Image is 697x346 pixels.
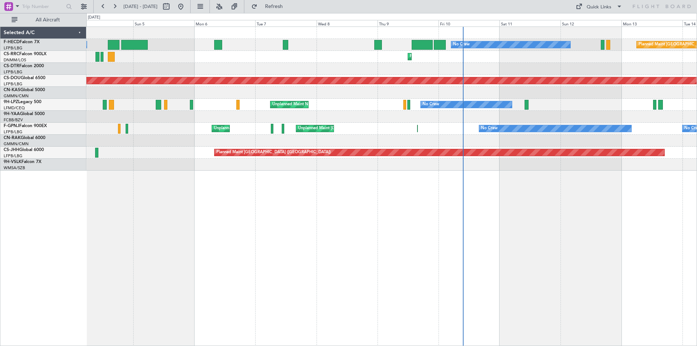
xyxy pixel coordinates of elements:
span: CS-JHH [4,148,19,152]
span: 9H-VSLK [4,160,21,164]
div: Mon 13 [621,20,682,27]
div: Planned Maint Lagos ([PERSON_NAME]) [410,51,485,62]
a: F-GPNJFalcon 900EX [4,124,47,128]
div: Planned Maint [GEOGRAPHIC_DATA] ([GEOGRAPHIC_DATA]) [216,147,331,158]
a: CS-DTRFalcon 2000 [4,64,44,68]
a: LFPB/LBG [4,69,23,75]
button: Refresh [248,1,292,12]
span: CS-DOU [4,76,21,80]
div: Tue 7 [255,20,316,27]
a: LFPB/LBG [4,81,23,87]
div: Thu 9 [378,20,439,27]
div: Sun 12 [561,20,621,27]
span: 9H-YAA [4,112,20,116]
span: CS-RRC [4,52,19,56]
span: CN-RAK [4,136,21,140]
a: 9H-YAAGlobal 5000 [4,112,45,116]
a: WMSA/SZB [4,165,25,171]
button: All Aircraft [8,14,79,26]
span: F-GPNJ [4,124,19,128]
div: No Crew [423,99,439,110]
a: DNMM/LOS [4,57,26,63]
a: CN-KASGlobal 5000 [4,88,45,92]
div: Sun 5 [133,20,194,27]
a: LFMD/CEQ [4,105,25,111]
span: F-HECD [4,40,20,44]
div: Sat 4 [72,20,133,27]
a: CS-DOUGlobal 6500 [4,76,45,80]
button: Quick Links [572,1,626,12]
span: All Aircraft [19,17,77,23]
div: Mon 6 [194,20,255,27]
a: CS-RRCFalcon 900LX [4,52,46,56]
a: LFPB/LBG [4,153,23,159]
a: GMMN/CMN [4,141,29,147]
span: CS-DTR [4,64,19,68]
div: No Crew [481,123,498,134]
div: Unplanned Maint [GEOGRAPHIC_DATA] ([GEOGRAPHIC_DATA]) [214,123,333,134]
span: CN-KAS [4,88,20,92]
span: [DATE] - [DATE] [123,3,158,10]
a: FCBB/BZV [4,117,23,123]
a: LFPB/LBG [4,45,23,51]
a: F-HECDFalcon 7X [4,40,40,44]
a: 9H-LPZLegacy 500 [4,100,41,104]
a: LFPB/LBG [4,129,23,135]
div: Wed 8 [317,20,378,27]
span: 9H-LPZ [4,100,18,104]
a: CN-RAKGlobal 6000 [4,136,45,140]
a: CS-JHHGlobal 6000 [4,148,44,152]
div: Unplanned Maint Nice ([GEOGRAPHIC_DATA]) [272,99,358,110]
div: [DATE] [88,15,100,21]
div: Sat 11 [500,20,561,27]
a: GMMN/CMN [4,93,29,99]
div: Unplanned Maint [GEOGRAPHIC_DATA] ([GEOGRAPHIC_DATA]) [298,123,417,134]
input: Trip Number [22,1,64,12]
div: Quick Links [587,4,611,11]
div: No Crew [453,39,470,50]
div: Fri 10 [439,20,500,27]
span: Refresh [259,4,289,9]
a: 9H-VSLKFalcon 7X [4,160,41,164]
